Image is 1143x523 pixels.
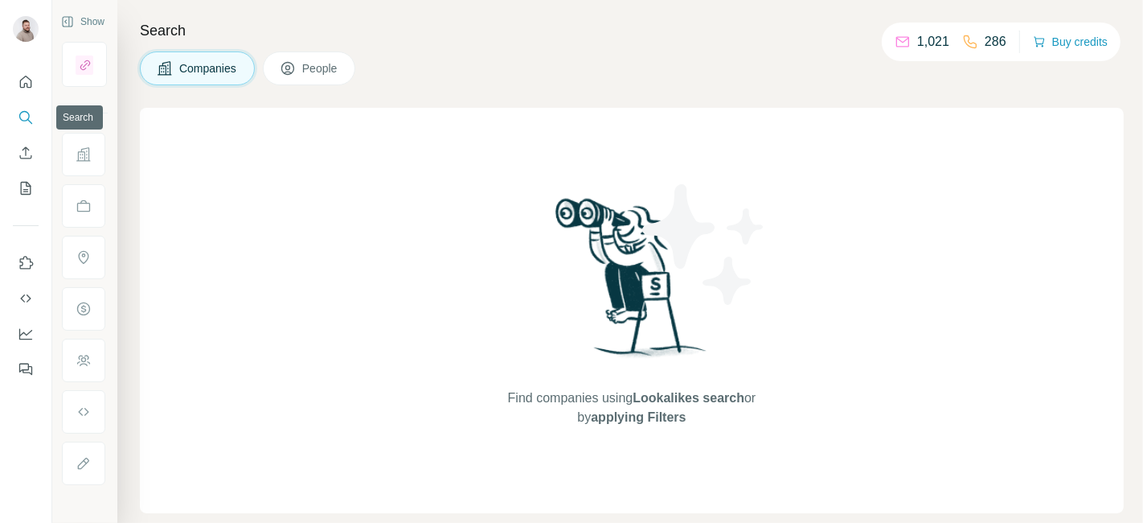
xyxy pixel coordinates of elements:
span: People [302,60,339,76]
img: Avatar [13,16,39,42]
p: 286 [985,32,1006,51]
img: Surfe Illustration - Stars [632,172,776,317]
span: Lookalikes search [633,391,744,405]
button: Use Surfe API [13,284,39,313]
button: Quick start [13,68,39,97]
button: Enrich CSV [13,138,39,167]
span: Find companies using or by [503,389,760,427]
button: Buy credits [1033,31,1108,53]
span: applying Filters [591,410,686,424]
button: Use Surfe on LinkedIn [13,249,39,278]
button: Search [13,103,39,132]
span: Companies [179,60,238,76]
button: My lists [13,174,39,203]
button: Show [50,10,116,34]
button: Dashboard [13,319,39,348]
h4: Search [140,19,1124,42]
img: Surfe Illustration - Woman searching with binoculars [548,194,715,373]
p: 1,021 [917,32,949,51]
button: Feedback [13,355,39,384]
